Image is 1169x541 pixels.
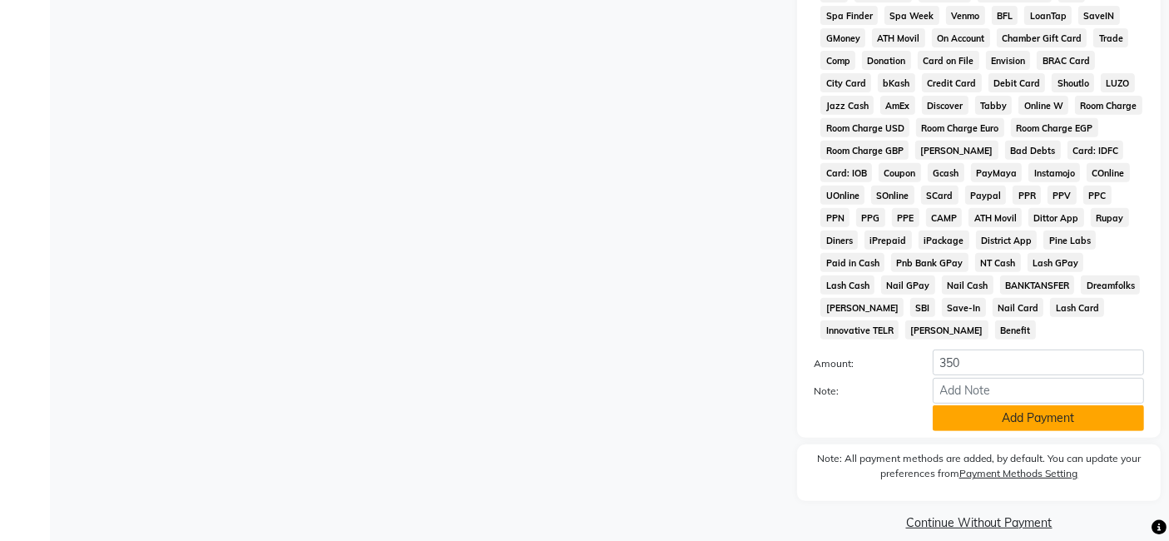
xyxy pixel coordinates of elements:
[1078,6,1120,25] span: SaveIN
[871,186,914,205] span: SOnline
[1005,141,1061,160] span: Bad Debts
[933,405,1144,431] button: Add Payment
[1043,231,1096,250] span: Pine Labs
[820,275,874,295] span: Lash Cash
[1052,73,1094,92] span: Shoutlo
[801,384,919,399] label: Note:
[879,163,921,182] span: Coupon
[932,28,990,47] span: On Account
[820,141,909,160] span: Room Charge GBP
[1028,208,1084,227] span: Dittor App
[820,118,909,137] span: Room Charge USD
[1037,51,1095,70] span: BRAC Card
[820,51,855,70] span: Comp
[1087,163,1130,182] span: COnline
[820,320,899,340] span: Innovative TELR
[1091,208,1129,227] span: Rupay
[1018,96,1068,115] span: Online W
[916,118,1004,137] span: Room Charge Euro
[968,208,1022,227] span: ATH Movil
[820,186,864,205] span: UOnline
[975,96,1013,115] span: Tabby
[1011,118,1098,137] span: Room Charge EGP
[919,231,969,250] span: iPackage
[975,253,1021,272] span: NT Cash
[1028,253,1084,272] span: Lash GPay
[1075,96,1142,115] span: Room Charge
[933,350,1144,375] input: Amount
[971,163,1023,182] span: PayMaya
[881,275,935,295] span: Nail GPay
[986,51,1031,70] span: Envision
[820,208,850,227] span: PPN
[1067,141,1124,160] span: Card: IDFC
[856,208,885,227] span: PPG
[1028,163,1080,182] span: Instamojo
[1048,186,1077,205] span: PPV
[801,356,919,371] label: Amount:
[995,320,1036,340] span: Benefit
[892,208,919,227] span: PPE
[862,51,911,70] span: Donation
[880,96,915,115] span: AmEx
[922,96,968,115] span: Discover
[1093,28,1128,47] span: Trade
[942,275,993,295] span: Nail Cash
[820,28,865,47] span: GMoney
[864,231,912,250] span: iPrepaid
[820,96,874,115] span: Jazz Cash
[976,231,1038,250] span: District App
[878,73,915,92] span: bKash
[921,186,958,205] span: SCard
[910,298,935,317] span: SBI
[1081,275,1140,295] span: Dreamfolks
[922,73,982,92] span: Credit Card
[1024,6,1072,25] span: LoanTap
[891,253,968,272] span: Pnb Bank GPay
[800,514,1157,532] a: Continue Without Payment
[820,298,904,317] span: [PERSON_NAME]
[1083,186,1112,205] span: PPC
[918,51,979,70] span: Card on File
[933,378,1144,404] input: Add Note
[1050,298,1104,317] span: Lash Card
[814,451,1144,488] label: Note: All payment methods are added, by default. You can update your preferences from
[928,163,964,182] span: Gcash
[884,6,939,25] span: Spa Week
[905,320,988,340] span: [PERSON_NAME]
[993,298,1044,317] span: Nail Card
[820,6,878,25] span: Spa Finder
[1000,275,1075,295] span: BANKTANSFER
[820,231,858,250] span: Diners
[820,163,872,182] span: Card: IOB
[1013,186,1041,205] span: PPR
[942,298,986,317] span: Save-In
[997,28,1087,47] span: Chamber Gift Card
[959,466,1078,481] label: Payment Methods Setting
[915,141,998,160] span: [PERSON_NAME]
[872,28,925,47] span: ATH Movil
[988,73,1046,92] span: Debit Card
[992,6,1018,25] span: BFL
[926,208,963,227] span: CAMP
[1101,73,1135,92] span: LUZO
[820,253,884,272] span: Paid in Cash
[965,186,1007,205] span: Paypal
[946,6,985,25] span: Venmo
[820,73,871,92] span: City Card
